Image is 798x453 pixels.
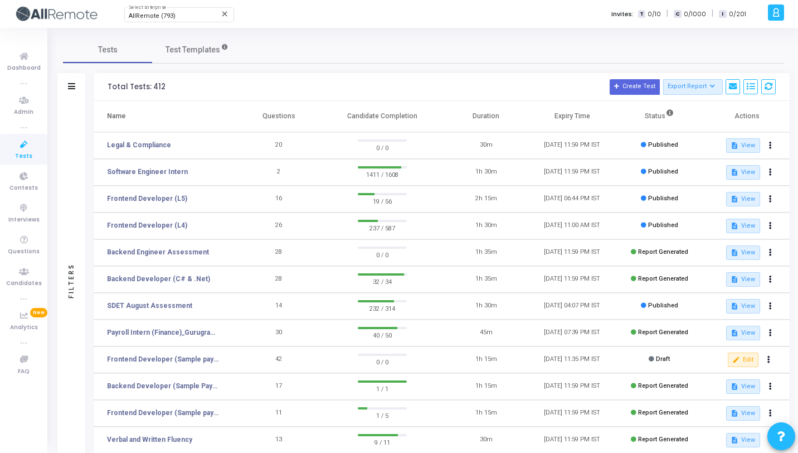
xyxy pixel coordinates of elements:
[648,302,678,309] span: Published
[236,373,322,400] td: 17
[236,159,322,186] td: 2
[726,219,760,233] button: View
[107,274,210,284] a: Backend Developer (C# & .Net)
[648,141,678,148] span: Published
[648,221,678,229] span: Published
[731,276,738,283] mat-icon: description
[731,409,738,417] mat-icon: description
[98,44,118,56] span: Tests
[729,9,746,19] span: 0/201
[358,302,407,314] span: 232 / 314
[358,249,407,260] span: 0 / 0
[7,64,41,73] span: Dashboard
[732,356,740,364] mat-icon: edit
[8,247,40,257] span: Questions
[236,101,322,132] th: Questions
[358,222,407,233] span: 237 / 587
[638,10,645,18] span: T
[129,12,176,20] span: AllRemote (793)
[322,101,442,132] th: Candidate Completion
[443,400,529,427] td: 1h 15m
[663,79,723,95] button: Export Report
[529,346,615,373] td: [DATE] 11:35 PM IST
[107,194,187,204] a: Frontend Developer (L5)
[728,353,758,367] button: Edit
[358,168,407,180] span: 1411 / 1608
[638,329,688,336] span: Report Generated
[726,379,760,394] button: View
[358,329,407,340] span: 40 / 50
[529,373,615,400] td: [DATE] 11:59 PM IST
[358,195,407,206] span: 19 / 56
[10,323,38,332] span: Analytics
[726,406,760,421] button: View
[684,9,706,19] span: 0/1000
[731,195,738,203] mat-icon: description
[666,8,668,20] span: |
[443,101,529,132] th: Duration
[443,373,529,400] td: 1h 15m
[610,79,660,95] button: Create Test
[731,436,738,444] mat-icon: description
[107,327,218,338] a: Payroll Intern (Finance)_Gurugram_Campus
[731,168,738,176] mat-icon: description
[529,186,615,213] td: [DATE] 06:44 PM IST
[358,142,407,153] span: 0 / 0
[9,184,38,193] span: Contests
[731,383,738,391] mat-icon: description
[8,215,40,225] span: Interviews
[529,266,615,293] td: [DATE] 11:59 PM IST
[236,400,322,427] td: 11
[731,142,738,150] mat-icon: description
[726,138,760,153] button: View
[529,101,615,132] th: Expiry Time
[638,436,688,443] span: Report Generated
[443,320,529,346] td: 45m
[358,383,407,394] span: 1 / 1
[107,140,171,150] a: Legal & Compliance
[731,329,738,337] mat-icon: description
[443,186,529,213] td: 2h 15m
[648,9,661,19] span: 0/10
[236,293,322,320] td: 14
[443,293,529,320] td: 1h 30m
[14,108,33,117] span: Admin
[443,266,529,293] td: 1h 35m
[726,165,760,180] button: View
[236,239,322,266] td: 28
[107,408,218,418] a: Frontend Developer (Sample payo)
[726,192,760,206] button: View
[443,346,529,373] td: 1h 15m
[107,247,209,257] a: Backend Engineer Assessment
[529,293,615,320] td: [DATE] 04:07 PM IST
[638,409,688,416] span: Report Generated
[358,409,407,421] span: 1 / 5
[107,220,187,230] a: Frontend Developer (L4)
[443,132,529,159] td: 30m
[66,219,76,342] div: Filters
[648,168,678,175] span: Published
[638,248,688,256] span: Report Generated
[674,10,681,18] span: C
[731,222,738,230] mat-icon: description
[15,152,32,161] span: Tests
[529,132,615,159] td: [DATE] 11:59 PM IST
[719,10,726,18] span: I
[221,9,230,18] mat-icon: Clear
[236,132,322,159] td: 20
[6,279,42,288] span: Candidates
[107,381,218,391] a: Backend Developer (Sample Payo)
[107,301,192,311] a: SDET August Assessment
[529,400,615,427] td: [DATE] 11:59 PM IST
[94,101,236,132] th: Name
[443,213,529,239] td: 1h 30m
[107,435,192,445] a: Verbal and Written Fluency
[30,308,47,317] span: New
[358,356,407,367] span: 0 / 0
[726,245,760,260] button: View
[731,302,738,310] mat-icon: description
[731,249,738,257] mat-icon: description
[236,266,322,293] td: 28
[712,8,713,20] span: |
[236,186,322,213] td: 16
